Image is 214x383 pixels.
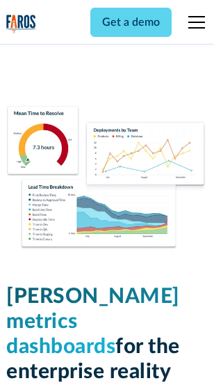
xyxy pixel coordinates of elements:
span: [PERSON_NAME] metrics dashboards [6,286,180,357]
a: Get a demo [90,8,172,37]
a: home [6,15,36,34]
img: Dora Metrics Dashboard [6,106,208,251]
img: Logo of the analytics and reporting company Faros. [6,15,36,34]
div: menu [180,6,208,39]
